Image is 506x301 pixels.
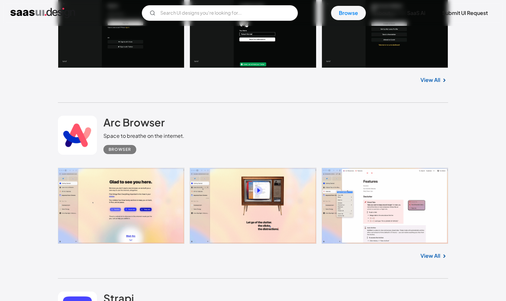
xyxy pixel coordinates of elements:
[10,8,75,18] a: home
[142,5,298,21] form: Email Form
[109,146,131,153] div: Browser
[399,6,433,20] a: SaaS Ai
[142,5,298,21] input: Search UI designs you're looking for...
[367,6,398,20] a: About
[103,132,184,140] div: Space to breathe on the internet.
[420,252,440,260] a: View All
[434,6,496,20] a: Submit UI Request
[103,116,165,132] a: Arc Browser
[420,76,440,84] a: View All
[331,6,366,20] a: Browse
[103,116,165,129] h2: Arc Browser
